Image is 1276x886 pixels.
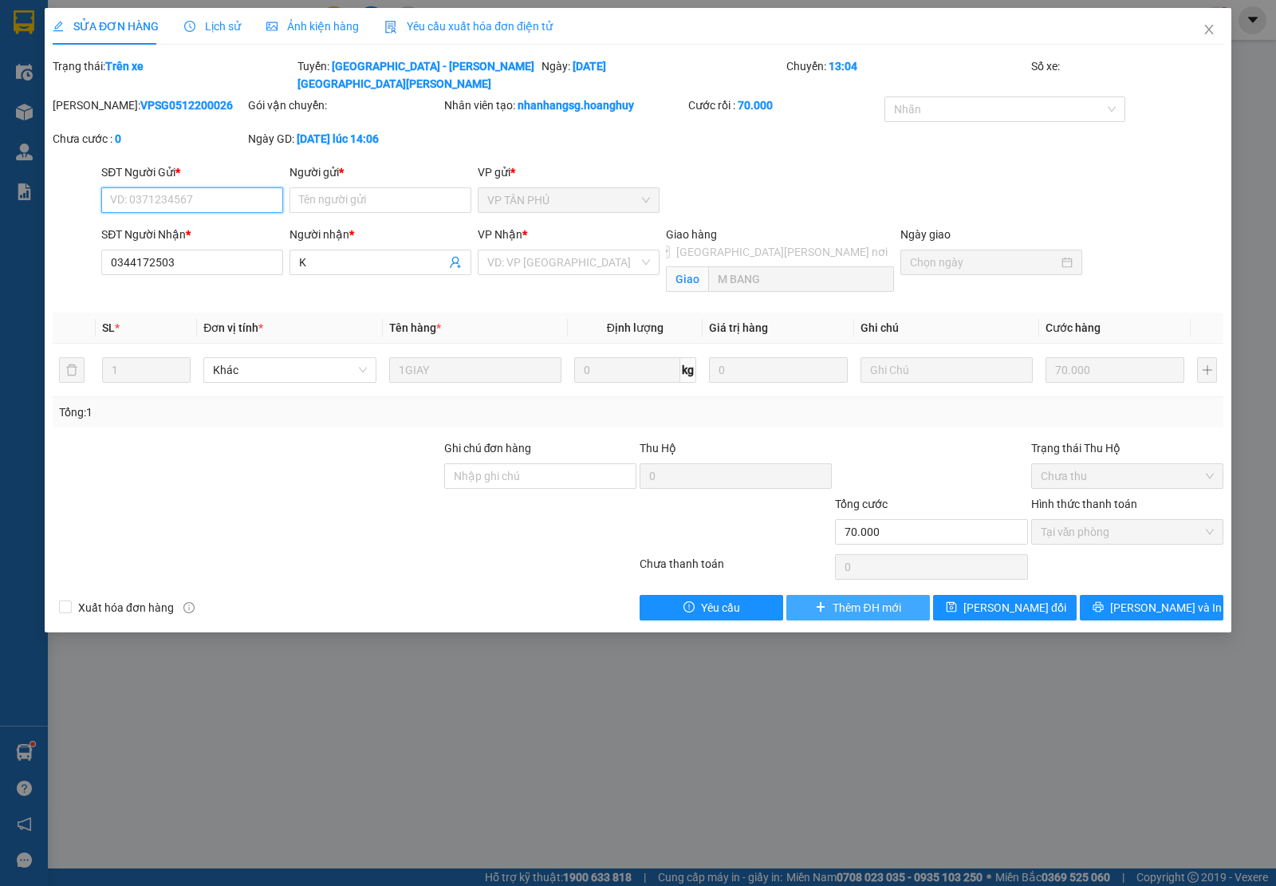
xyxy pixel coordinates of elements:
[51,57,296,93] div: Trạng thái:
[478,228,522,241] span: VP Nhận
[115,132,121,145] b: 0
[444,442,532,455] label: Ghi chú đơn hàng
[666,228,717,241] span: Giao hàng
[680,357,696,383] span: kg
[478,163,660,181] div: VP gửi
[573,60,606,73] b: [DATE]
[518,99,634,112] b: nhanhangsg.hoanghuy
[1046,321,1101,334] span: Cước hàng
[102,321,115,334] span: SL
[1046,357,1184,383] input: 0
[640,442,676,455] span: Thu Hộ
[289,226,471,243] div: Người nhận
[248,130,440,148] div: Ngày GD:
[1197,357,1217,383] button: plus
[444,463,636,489] input: Ghi chú đơn hàng
[1031,498,1137,510] label: Hình thức thanh toán
[1080,595,1223,620] button: printer[PERSON_NAME] và In
[53,20,159,33] span: SỬA ĐƠN HÀNG
[101,163,283,181] div: SĐT Người Gửi
[384,21,397,33] img: icon
[248,96,440,114] div: Gói vận chuyển:
[53,21,64,32] span: edit
[701,599,740,616] span: Yêu cầu
[1093,601,1104,614] span: printer
[861,357,1033,383] input: Ghi Chú
[1041,520,1214,544] span: Tại văn phòng
[183,602,195,613] span: info-circle
[184,21,195,32] span: clock-circle
[666,266,708,292] span: Giao
[933,595,1077,620] button: save[PERSON_NAME] đổi
[184,20,241,33] span: Lịch sử
[1041,464,1214,488] span: Chưa thu
[444,96,686,114] div: Nhân viên tạo:
[297,60,534,90] b: [GEOGRAPHIC_DATA] - [PERSON_NAME][GEOGRAPHIC_DATA][PERSON_NAME]
[384,20,553,33] span: Yêu cầu xuất hóa đơn điện tử
[140,99,233,112] b: VPSG0512200026
[835,498,888,510] span: Tổng cước
[708,266,895,292] input: Giao tận nơi
[709,321,768,334] span: Giá trị hàng
[487,188,650,212] span: VP TÂN PHÚ
[785,57,1030,93] div: Chuyến:
[213,358,366,382] span: Khác
[203,321,263,334] span: Đơn vị tính
[389,357,561,383] input: VD: Bàn, Ghế
[963,599,1066,616] span: [PERSON_NAME] đổi
[1110,599,1222,616] span: [PERSON_NAME] và In
[638,555,833,583] div: Chưa thanh toán
[815,601,826,614] span: plus
[449,256,462,269] span: user-add
[607,321,664,334] span: Định lượng
[1030,57,1225,93] div: Số xe:
[105,60,144,73] b: Trên xe
[389,321,441,334] span: Tên hàng
[709,357,848,383] input: 0
[59,404,494,421] div: Tổng: 1
[53,130,245,148] div: Chưa cước :
[296,57,541,93] div: Tuyến:
[833,599,900,616] span: Thêm ĐH mới
[266,21,278,32] span: picture
[1187,8,1231,53] button: Close
[640,595,783,620] button: exclamation-circleYêu cầu
[683,601,695,614] span: exclamation-circle
[946,601,957,614] span: save
[688,96,880,114] div: Cước rồi :
[72,599,180,616] span: Xuất hóa đơn hàng
[738,99,773,112] b: 70.000
[786,595,930,620] button: plusThêm ĐH mới
[670,243,894,261] span: [GEOGRAPHIC_DATA][PERSON_NAME] nơi
[829,60,857,73] b: 13:04
[540,57,785,93] div: Ngày:
[1203,23,1215,36] span: close
[1031,439,1223,457] div: Trạng thái Thu Hộ
[910,254,1058,271] input: Ngày giao
[266,20,359,33] span: Ảnh kiện hàng
[289,163,471,181] div: Người gửi
[101,226,283,243] div: SĐT Người Nhận
[900,228,951,241] label: Ngày giao
[854,313,1039,344] th: Ghi chú
[59,357,85,383] button: delete
[53,96,245,114] div: [PERSON_NAME]:
[297,132,379,145] b: [DATE] lúc 14:06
